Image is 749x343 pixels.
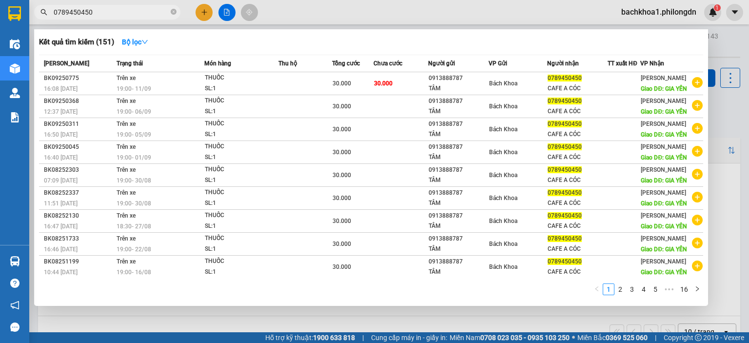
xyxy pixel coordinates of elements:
div: BK08252303 [44,165,114,175]
div: BK08252337 [44,188,114,198]
span: Bách Khoa [489,218,517,224]
div: TÂM [429,152,488,162]
span: 30.000 [333,126,351,133]
div: SL: 1 [205,152,278,163]
div: THUỐC [205,119,278,129]
div: CAFE A CÓC [548,83,607,94]
a: 5 [650,284,661,295]
span: Món hàng [204,60,231,67]
a: 4 [638,284,649,295]
span: plus-circle [692,100,703,111]
span: Trên xe [117,75,136,81]
div: TÂM [429,175,488,185]
div: CAFE A CÓC [548,267,607,277]
span: 19:00 - 05/09 [117,131,151,138]
div: CAFE A CÓC [548,244,607,254]
li: Previous Page [591,283,603,295]
span: plus-circle [692,123,703,134]
a: 1 [603,284,614,295]
span: VP Nhận [640,60,664,67]
span: Chưa cước [374,60,402,67]
span: Giao DĐ: GIA YÊN [641,85,687,92]
a: 2 [615,284,626,295]
span: plus-circle [692,77,703,88]
div: BK09250368 [44,96,114,106]
span: 30.000 [333,149,351,156]
div: 0913888787 [429,257,488,267]
div: CAFE A CÓC [548,129,607,140]
div: TÂM [429,129,488,140]
span: 18:30 - 27/08 [117,223,151,230]
span: 0789450450 [548,166,582,173]
span: Bách Khoa [489,149,517,156]
a: 16 [677,284,691,295]
span: 19:00 - 11/09 [117,85,151,92]
span: [PERSON_NAME] [641,212,686,219]
span: 0789450450 [548,143,582,150]
li: Next Page [691,283,703,295]
div: BK09250311 [44,119,114,129]
div: CAFE A CÓC [548,175,607,185]
span: VP Gửi [489,60,507,67]
span: [PERSON_NAME] [641,258,686,265]
li: 5 [650,283,661,295]
div: THUỐC [205,164,278,175]
img: logo-vxr [8,6,21,21]
button: right [691,283,703,295]
div: THUỐC [205,96,278,106]
div: THUỐC [205,141,278,152]
div: CAFE A CÓC [548,152,607,162]
div: THUỐC [205,73,278,83]
div: SL: 1 [205,221,278,232]
div: 0913888787 [429,234,488,244]
div: TÂM [429,244,488,254]
div: THUỐC [205,210,278,221]
div: SL: 1 [205,129,278,140]
span: Trên xe [117,212,136,219]
span: 30.000 [333,103,351,110]
div: SL: 1 [205,267,278,278]
div: SL: 1 [205,175,278,186]
span: 16:46 [DATE] [44,246,78,253]
span: Trên xe [117,235,136,242]
span: [PERSON_NAME] [44,60,89,67]
span: Trên xe [117,189,136,196]
span: right [694,286,700,292]
span: 19:00 - 30/08 [117,200,151,207]
span: close-circle [171,8,177,17]
div: SL: 1 [205,106,278,117]
input: Tìm tên, số ĐT hoặc mã đơn [54,7,169,18]
span: plus-circle [692,215,703,225]
button: left [591,283,603,295]
li: 16 [677,283,691,295]
div: THUỐC [205,233,278,244]
span: 19:00 - 01/09 [117,154,151,161]
span: Trạng thái [117,60,143,67]
span: [PERSON_NAME] [641,75,686,81]
div: SL: 1 [205,244,278,255]
span: 19:00 - 06/09 [117,108,151,115]
img: warehouse-icon [10,63,20,74]
button: Bộ lọcdown [114,34,156,50]
span: 30.000 [333,80,351,87]
span: Trên xe [117,166,136,173]
span: plus-circle [692,146,703,157]
img: warehouse-icon [10,88,20,98]
div: 0913888787 [429,142,488,152]
div: THUỐC [205,256,278,267]
span: 0789450450 [548,98,582,104]
span: Tổng cước [332,60,360,67]
span: 0789450450 [548,75,582,81]
img: warehouse-icon [10,39,20,49]
div: CAFE A CÓC [548,106,607,117]
div: BK09250045 [44,142,114,152]
span: 0789450450 [548,258,582,265]
span: Bách Khoa [489,126,517,133]
span: 16:47 [DATE] [44,223,78,230]
span: 16:50 [DATE] [44,131,78,138]
span: [PERSON_NAME] [641,189,686,196]
span: Người gửi [428,60,455,67]
span: Giao DĐ: GIA YÊN [641,246,687,253]
div: TÂM [429,106,488,117]
span: [PERSON_NAME] [641,121,686,127]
